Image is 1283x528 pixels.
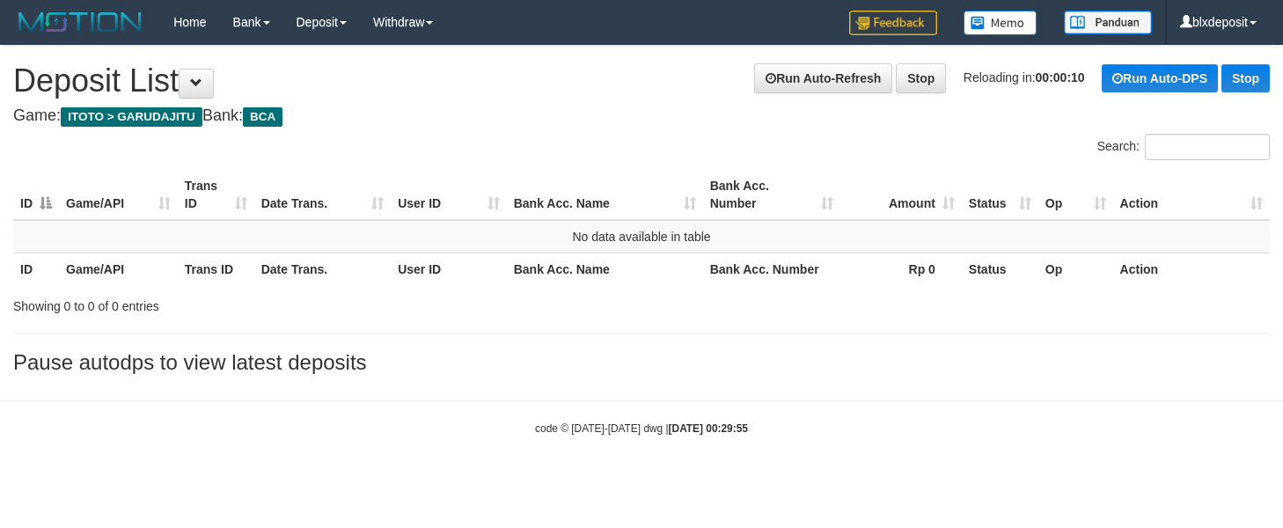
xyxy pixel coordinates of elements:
th: Game/API [59,253,178,285]
span: BCA [243,107,282,127]
strong: 00:00:10 [1036,70,1085,84]
th: Date Trans.: activate to sort column ascending [254,170,391,220]
th: Status: activate to sort column ascending [962,170,1038,220]
span: Reloading in: [964,70,1085,84]
th: Action [1113,253,1270,285]
td: No data available in table [13,220,1270,253]
strong: [DATE] 00:29:55 [669,422,748,435]
th: Trans ID: activate to sort column ascending [178,170,254,220]
th: Bank Acc. Number [703,253,841,285]
th: ID: activate to sort column descending [13,170,59,220]
th: Amount: activate to sort column ascending [840,170,962,220]
div: Showing 0 to 0 of 0 entries [13,290,522,315]
th: Bank Acc. Name: activate to sort column ascending [507,170,703,220]
th: Status [962,253,1038,285]
img: Feedback.jpg [849,11,937,35]
th: User ID: activate to sort column ascending [391,170,507,220]
h3: Pause autodps to view latest deposits [13,351,1270,374]
a: Run Auto-Refresh [754,63,892,93]
th: Bank Acc. Number: activate to sort column ascending [703,170,841,220]
th: ID [13,253,59,285]
label: Search: [1097,134,1270,160]
th: Date Trans. [254,253,391,285]
th: Action: activate to sort column ascending [1113,170,1270,220]
input: Search: [1145,134,1270,160]
th: Bank Acc. Name [507,253,703,285]
img: panduan.png [1064,11,1152,34]
img: Button%20Memo.svg [964,11,1037,35]
small: code © [DATE]-[DATE] dwg | [535,422,748,435]
a: Run Auto-DPS [1102,64,1218,92]
a: Stop [896,63,946,93]
a: Stop [1221,64,1270,92]
th: Trans ID [178,253,254,285]
h4: Game: Bank: [13,107,1270,125]
th: Op [1038,253,1113,285]
th: Op: activate to sort column ascending [1038,170,1113,220]
th: Game/API: activate to sort column ascending [59,170,178,220]
span: ITOTO > GARUDAJITU [61,107,202,127]
img: MOTION_logo.png [13,9,147,35]
h1: Deposit List [13,63,1270,99]
th: Rp 0 [840,253,962,285]
th: User ID [391,253,507,285]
